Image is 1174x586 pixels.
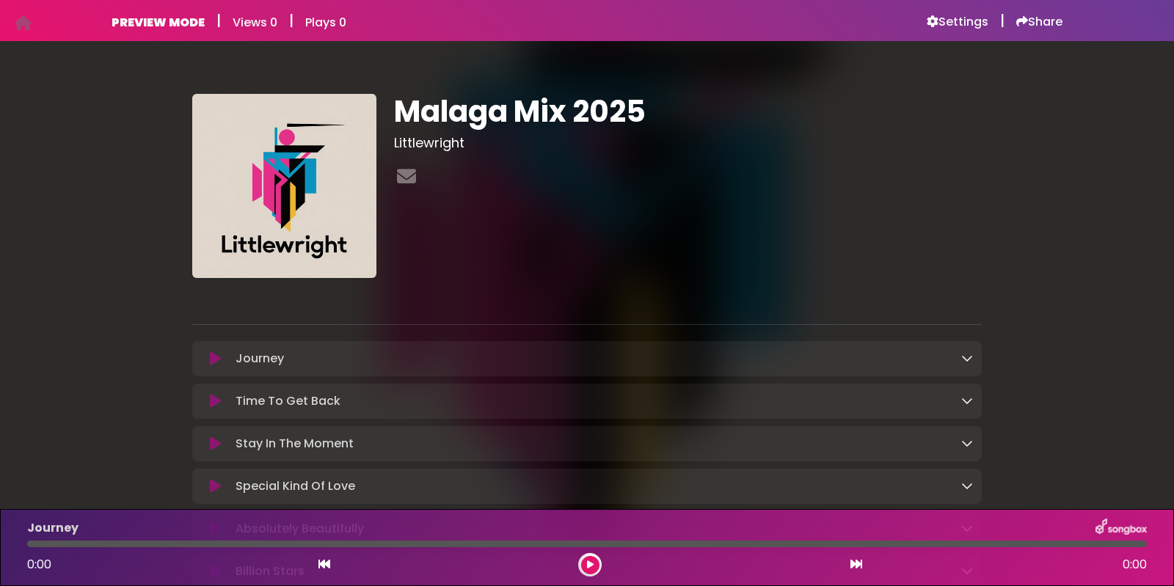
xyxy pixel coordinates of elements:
[305,15,346,29] h6: Plays 0
[216,12,221,29] h5: |
[1016,15,1062,29] a: Share
[112,15,205,29] h6: PREVIEW MODE
[394,94,982,129] h1: Malaga Mix 2025
[236,350,284,367] p: Journey
[236,392,340,410] p: Time To Get Back
[233,15,277,29] h6: Views 0
[394,135,982,151] h3: Littlewright
[27,556,51,573] span: 0:00
[27,519,79,537] p: Journey
[1095,519,1147,538] img: songbox-logo-white.png
[192,94,376,278] img: SkbnUj35T16bcbB0alBO
[236,477,355,495] p: Special Kind Of Love
[1123,556,1147,574] span: 0:00
[927,15,988,29] a: Settings
[236,435,354,453] p: Stay In The Moment
[1000,12,1005,29] h5: |
[289,12,293,29] h5: |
